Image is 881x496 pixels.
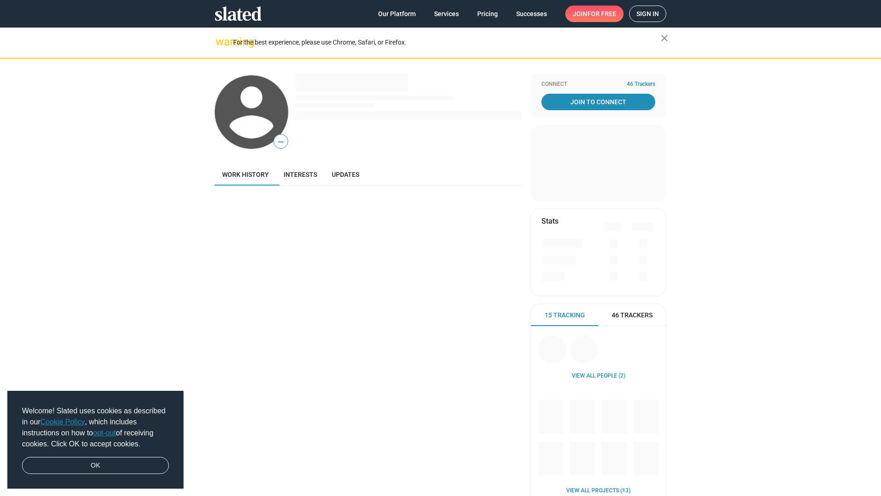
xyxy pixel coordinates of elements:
span: 46 Trackers [627,81,655,88]
div: Connect [541,81,655,88]
mat-icon: close [659,33,670,44]
span: Work history [222,171,269,178]
a: Interests [276,163,324,186]
a: opt-out [93,429,116,437]
a: Successes [509,6,554,22]
span: Pricing [477,6,498,22]
a: Sign in [629,6,666,22]
a: Join To Connect [541,94,655,110]
span: Our Platform [378,6,416,22]
span: 15 Tracking [545,311,585,320]
a: View all People (2) [572,372,625,380]
span: Interests [284,171,317,178]
a: Pricing [470,6,505,22]
a: Joinfor free [565,6,624,22]
span: Services [434,6,459,22]
span: Join [573,6,616,22]
a: Services [427,6,466,22]
span: Join To Connect [543,94,653,110]
div: cookieconsent [7,391,184,489]
span: — [274,136,288,148]
mat-card-title: Stats [541,216,558,226]
span: Successes [516,6,547,22]
a: View all Projects (13) [566,487,630,495]
span: 46 Trackers [612,311,652,320]
a: dismiss cookie message [22,457,169,474]
span: Welcome! Slated uses cookies as described in our , which includes instructions on how to of recei... [22,406,169,450]
a: Cookie Policy [40,418,85,426]
a: Updates [324,163,367,186]
div: For the best experience, please use Chrome, Safari, or Firefox. [233,36,661,49]
span: for free [587,6,616,22]
a: Our Platform [371,6,423,22]
span: Updates [332,171,359,178]
a: Work history [215,163,276,186]
mat-icon: warning [216,36,227,47]
span: Sign in [636,6,659,22]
